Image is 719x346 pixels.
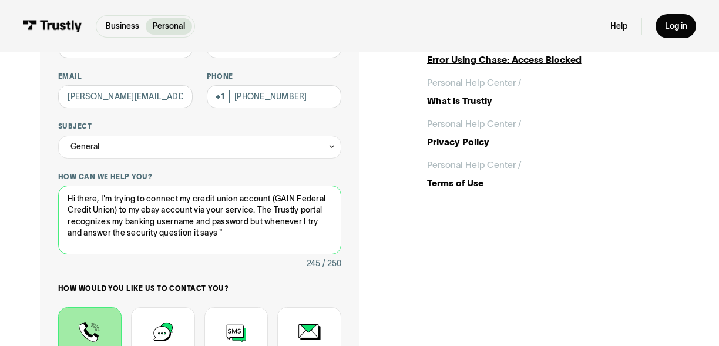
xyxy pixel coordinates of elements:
[427,94,680,108] div: What is Trustly
[70,140,99,153] div: General
[427,135,680,149] div: Privacy Policy
[427,76,680,108] a: Personal Help Center /What is Trustly
[146,18,191,35] a: Personal
[99,18,146,35] a: Business
[665,21,687,32] div: Log in
[23,20,82,32] img: Trustly Logo
[58,72,193,81] label: Email
[610,21,627,32] a: Help
[427,76,521,89] div: Personal Help Center /
[427,117,521,130] div: Personal Help Center /
[322,257,341,270] div: / 250
[153,21,185,32] p: Personal
[307,257,320,270] div: 245
[207,72,341,81] label: Phone
[106,21,139,32] p: Business
[58,85,193,108] input: alex@mail.com
[427,117,680,149] a: Personal Help Center /Privacy Policy
[58,136,341,159] div: General
[427,158,521,172] div: Personal Help Center /
[427,176,680,190] div: Terms of Use
[58,122,341,131] label: Subject
[58,284,341,293] label: How would you like us to contact you?
[427,53,680,66] div: Error Using Chase: Access Blocked
[656,14,696,38] a: Log in
[427,158,680,190] a: Personal Help Center /Terms of Use
[207,85,341,108] input: (555) 555-5555
[58,172,341,182] label: How can we help you?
